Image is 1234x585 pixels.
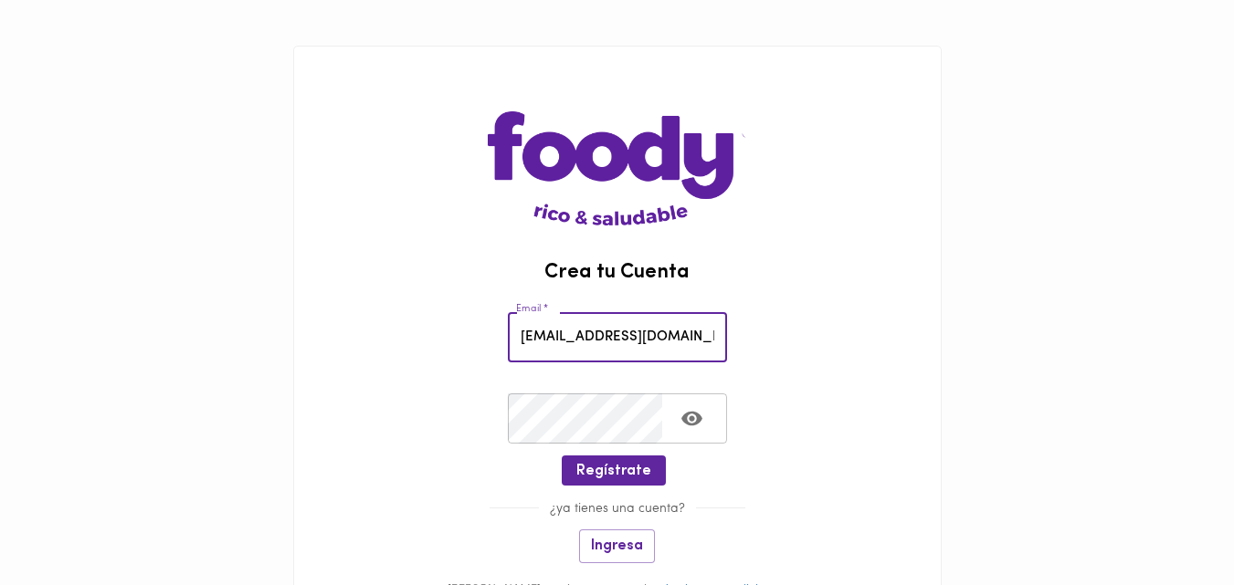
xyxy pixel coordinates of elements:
img: logo-main-page.png [488,47,746,225]
input: pepitoperez@gmail.com [508,312,727,362]
button: Regístrate [562,455,666,486]
button: Ingresa [579,529,655,563]
iframe: Messagebird Livechat Widget [1128,479,1216,567]
span: Regístrate [576,463,651,480]
span: ¿ya tienes una cuenta? [539,502,696,516]
button: Toggle password visibility [670,396,714,441]
h2: Crea tu Cuenta [294,262,941,284]
span: Ingresa [591,538,643,555]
